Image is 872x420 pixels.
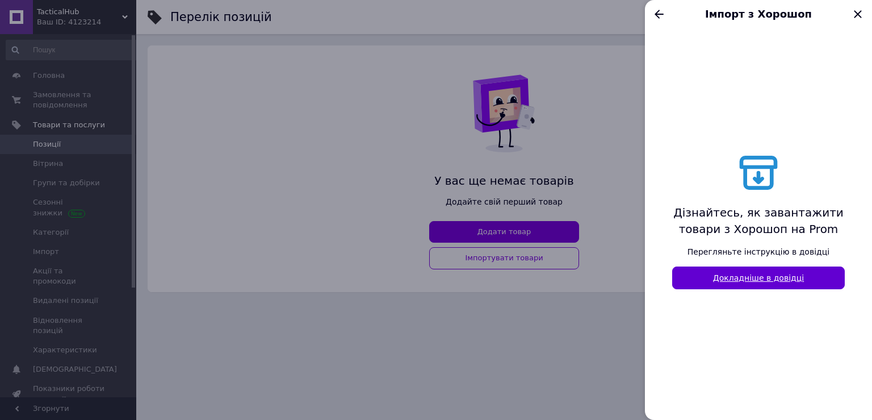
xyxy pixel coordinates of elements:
[848,5,867,24] button: Закрыть
[672,267,845,289] a: Докладніше в довідці
[687,246,829,257] span: Перегляньте інструкцію в довідці
[669,7,848,22] span: Імпорт з Хорошоп
[672,205,845,237] span: Дізнайтесь, як завантажити товари з Хорошоп на Prom
[649,5,669,24] button: Назад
